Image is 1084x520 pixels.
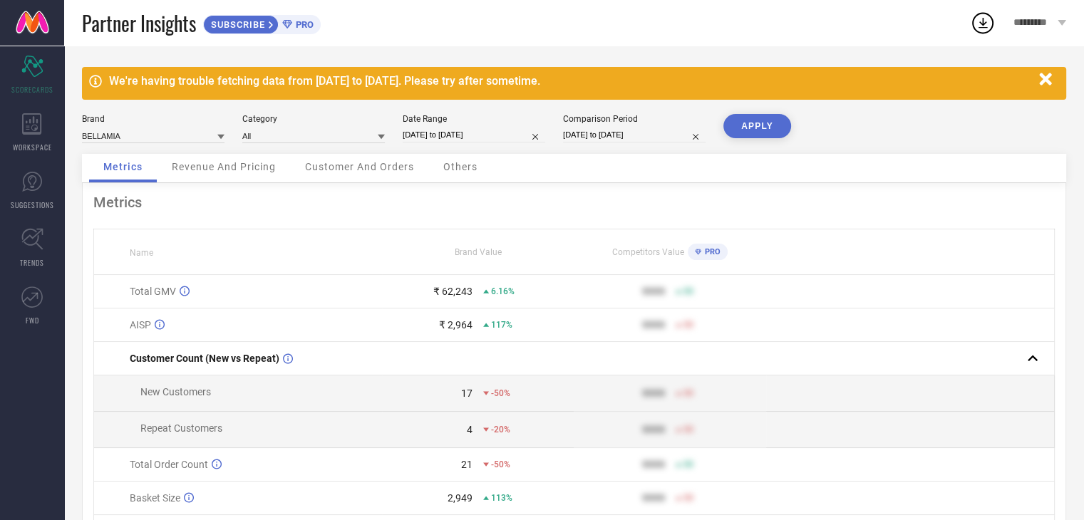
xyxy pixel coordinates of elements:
span: 50 [683,388,693,398]
div: 9999 [642,319,665,331]
div: Comparison Period [563,114,706,124]
span: 6.16% [491,286,515,296]
div: 4 [467,424,473,435]
span: AISP [130,319,151,331]
div: 17 [461,388,473,399]
button: APPLY [723,114,791,138]
span: PRO [292,19,314,30]
div: ₹ 62,243 [433,286,473,297]
span: Repeat Customers [140,422,222,434]
span: -50% [491,459,510,469]
span: 50 [683,493,693,503]
span: TRENDS [20,257,44,268]
div: ₹ 2,964 [439,319,473,331]
span: Total GMV [130,286,176,297]
span: Competitors Value [612,247,684,257]
span: SUBSCRIBE [204,19,269,30]
span: FWD [26,315,39,326]
span: 113% [491,493,512,503]
div: 9999 [642,492,665,504]
input: Select comparison period [563,128,706,142]
span: 50 [683,286,693,296]
div: Category [242,114,385,124]
span: 50 [683,459,693,469]
div: Metrics [93,194,1055,211]
span: -20% [491,425,510,435]
span: Basket Size [130,492,180,504]
span: Metrics [103,161,143,172]
span: Others [443,161,478,172]
div: Date Range [403,114,545,124]
span: WORKSPACE [13,142,52,152]
span: Brand Value [455,247,502,257]
span: 117% [491,320,512,330]
div: 9999 [642,459,665,470]
span: 50 [683,320,693,330]
span: PRO [701,247,721,256]
span: Total Order Count [130,459,208,470]
div: Brand [82,114,224,124]
div: 2,949 [448,492,473,504]
span: SUGGESTIONS [11,199,54,210]
span: New Customers [140,386,211,397]
a: SUBSCRIBEPRO [203,11,321,34]
span: SCORECARDS [11,84,53,95]
span: Customer Count (New vs Repeat) [130,353,279,364]
span: 50 [683,425,693,435]
div: 21 [461,459,473,470]
span: Revenue And Pricing [172,161,276,172]
span: Name [130,248,153,258]
span: Customer And Orders [305,161,414,172]
span: -50% [491,388,510,398]
div: 9999 [642,424,665,435]
div: We're having trouble fetching data from [DATE] to [DATE]. Please try after sometime. [109,74,1032,88]
div: 9999 [642,286,665,297]
div: 9999 [642,388,665,399]
div: Open download list [970,10,996,36]
span: Partner Insights [82,9,196,38]
input: Select date range [403,128,545,142]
